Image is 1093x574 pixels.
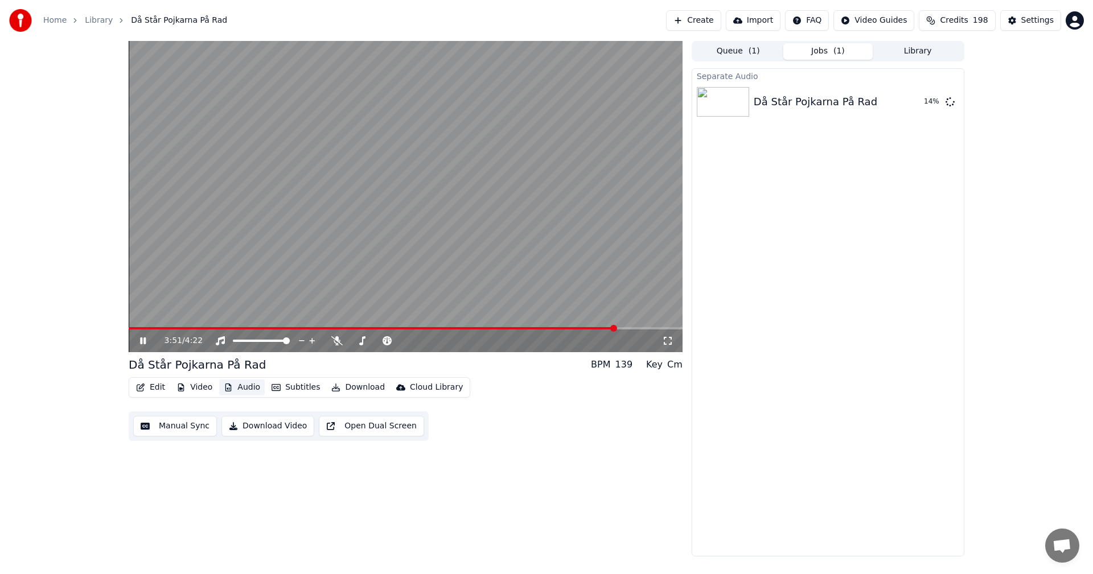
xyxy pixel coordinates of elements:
button: Download Video [221,416,314,436]
button: Video Guides [833,10,914,31]
button: FAQ [785,10,829,31]
img: youka [9,9,32,32]
span: ( 1 ) [833,46,845,57]
span: ( 1 ) [749,46,760,57]
button: Audio [219,379,265,395]
button: Open Dual Screen [319,416,424,436]
div: Då Står Pojkarna På Rad [129,357,266,373]
div: Settings [1021,15,1054,26]
a: Library [85,15,113,26]
span: Credits [940,15,968,26]
button: Queue [693,43,783,60]
div: Cloud Library [410,382,463,393]
button: Import [726,10,780,31]
div: Öppna chatt [1045,528,1079,563]
div: / [165,335,192,346]
div: Då Står Pojkarna På Rad [754,94,877,110]
div: Key [646,358,663,371]
div: Separate Audio [692,69,964,82]
button: Download [327,379,389,395]
span: 3:51 [165,335,182,346]
button: Video [172,379,217,395]
span: 4:22 [185,335,203,346]
button: Jobs [783,43,873,60]
button: Subtitles [267,379,324,395]
span: Då Står Pojkarna På Rad [131,15,227,26]
nav: breadcrumb [43,15,227,26]
div: Cm [667,358,683,371]
button: Edit [132,379,170,395]
button: Create [666,10,721,31]
button: Library [873,43,963,60]
div: BPM [591,358,610,371]
button: Credits198 [919,10,995,31]
div: 14 % [924,97,941,106]
div: 139 [615,358,633,371]
a: Home [43,15,67,26]
button: Manual Sync [133,416,217,436]
span: 198 [973,15,988,26]
button: Settings [1000,10,1061,31]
